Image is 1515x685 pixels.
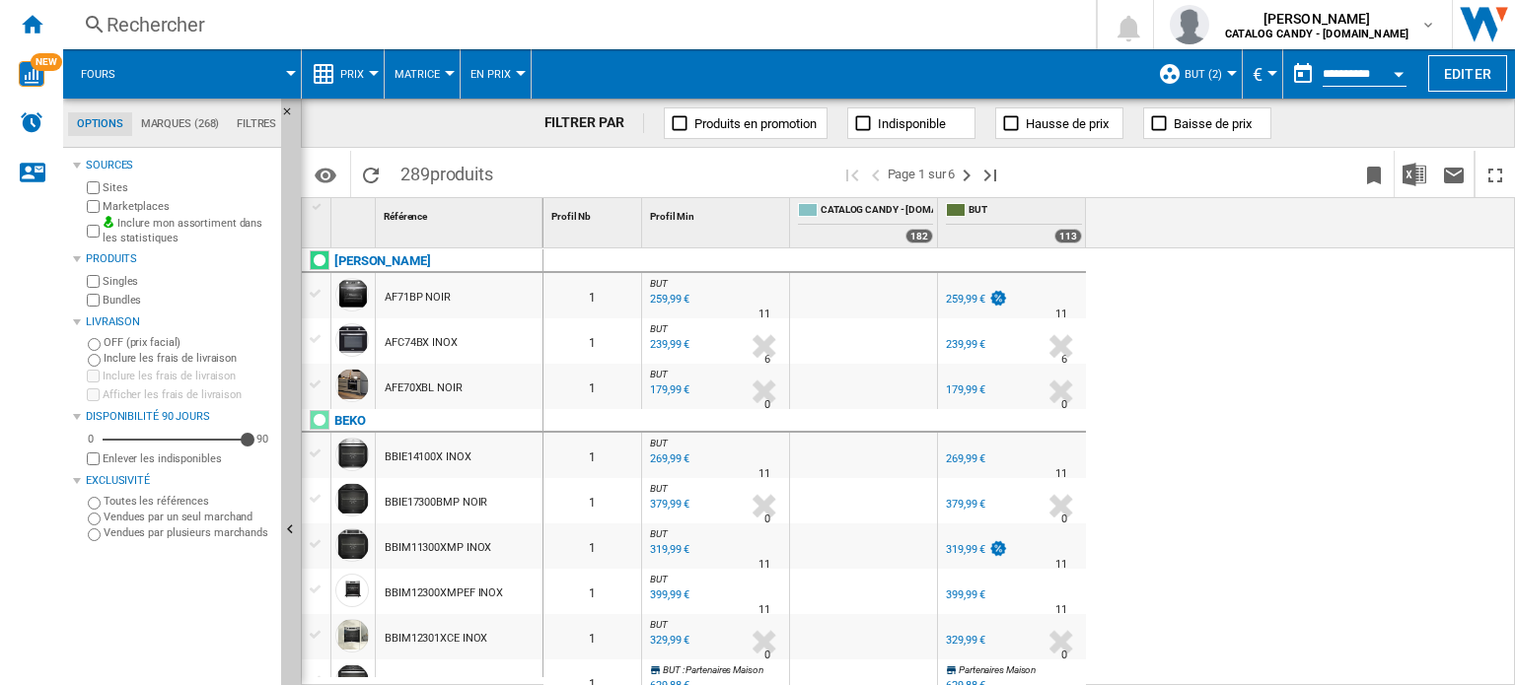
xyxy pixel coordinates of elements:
label: Singles [103,274,273,289]
img: wise-card.svg [19,61,44,87]
span: Partenaires Maison [959,664,1036,675]
img: promotionV3.png [988,290,1008,307]
button: En Prix [470,49,521,99]
md-tab-item: Filtres [228,112,285,136]
div: 259,99 € [943,290,1008,309]
button: Open calendar [1381,53,1416,89]
div: Fours [73,49,291,99]
div: 379,99 € [943,495,985,514]
span: BUT [650,483,668,494]
input: Marketplaces [87,200,100,213]
div: Délai de livraison : 0 jour [1061,395,1067,415]
button: Prix [340,49,374,99]
div: BBIM12300XMPEF INOX [385,571,503,616]
div: Profil Nb Sort None [547,198,641,229]
div: Référence Sort None [380,198,542,229]
div: Livraison [86,314,273,330]
div: 90 [252,432,273,446]
span: Fours [81,68,115,81]
div: FILTRER PAR [544,113,645,133]
div: Sort None [547,198,641,229]
div: 0 [83,432,99,446]
div: Délai de livraison : 11 jours [758,305,770,324]
div: 269,99 € [946,452,985,465]
div: 1 [543,614,641,659]
md-menu: Currency [1243,49,1283,99]
div: BUT 113 offers sold by BUT [942,198,1086,247]
button: Dernière page [978,151,1002,197]
label: OFF (prix facial) [104,335,273,350]
div: 269,99 € [943,449,985,469]
div: Sort None [335,198,375,229]
button: Recharger [351,151,391,197]
div: Prix [312,49,374,99]
span: Indisponible [878,116,946,131]
label: Vendues par plusieurs marchands [104,525,273,540]
div: Délai de livraison : 11 jours [758,555,770,575]
div: BBIM11300XMP INOX [385,525,491,571]
button: Indisponible [847,107,975,139]
input: Inclure mon assortiment dans les statistiques [87,219,100,243]
span: € [1253,64,1262,85]
div: 379,99 € [946,498,985,511]
input: Vendues par un seul marchand [88,513,101,525]
span: Page 1 sur 6 [888,151,956,197]
div: Délai de livraison : 6 jours [764,350,770,370]
div: CATALOG CANDY - [DOMAIN_NAME] 182 offers sold by CATALOG CANDY - HOOVER.FR [794,198,937,247]
input: OFF (prix facial) [88,338,101,351]
button: Masquer [281,99,305,134]
span: Référence [384,211,427,222]
div: Exclusivité [86,473,273,489]
div: 1 [543,569,641,614]
span: BUT [650,278,668,289]
span: BUT [650,574,668,584]
label: Sites [103,180,273,195]
button: md-calendar [1283,54,1323,94]
div: Délai de livraison : 0 jour [764,510,770,529]
input: Afficher les frais de livraison [87,388,100,401]
label: Afficher les frais de livraison [103,387,273,402]
div: Délai de livraison : 0 jour [764,395,770,415]
button: Baisse de prix [1143,107,1271,139]
span: CATALOG CANDY - [DOMAIN_NAME] [821,203,933,220]
div: 399,99 € [943,585,985,605]
div: Délai de livraison : 0 jour [1061,510,1067,529]
input: Sites [87,181,100,194]
div: 399,99 € [946,588,985,601]
button: Matrice [395,49,450,99]
div: Mise à jour : vendredi 3 octobre 2025 06:21 [647,631,689,651]
div: AFC74BX INOX [385,320,458,366]
span: NEW [31,53,62,71]
span: BUT [650,369,668,379]
b: CATALOG CANDY - [DOMAIN_NAME] [1225,28,1408,40]
button: Options [306,157,345,192]
img: excel-24x24.png [1403,163,1426,186]
input: Singles [87,275,100,288]
div: Délai de livraison : 0 jour [764,646,770,665]
div: € [1253,49,1272,99]
div: 259,99 € [946,293,985,306]
div: Délai de livraison : 11 jours [1055,464,1067,484]
span: Matrice [395,68,440,81]
div: Sources [86,158,273,173]
span: produits [430,164,493,184]
div: Délai de livraison : 0 jour [1061,646,1067,665]
label: Toutes les références [104,494,273,509]
span: BUT (2) [1185,68,1222,81]
div: Délai de livraison : 11 jours [1055,600,1067,620]
span: : Partenaires Maison [683,664,763,675]
div: Mise à jour : vendredi 3 octobre 2025 06:20 [647,495,689,514]
md-tab-item: Options [68,112,132,136]
div: 182 offers sold by CATALOG CANDY - HOOVER.FR [905,229,933,243]
div: Mise à jour : vendredi 3 octobre 2025 06:22 [647,585,689,605]
div: Profil Min Sort None [646,198,789,229]
input: Vendues par plusieurs marchands [88,528,101,541]
label: Bundles [103,293,273,308]
div: 1 [543,364,641,409]
span: Baisse de prix [1174,116,1252,131]
div: 1 [543,273,641,318]
div: Délai de livraison : 11 jours [1055,555,1067,575]
div: 1 [543,433,641,478]
div: Rechercher [107,11,1045,38]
